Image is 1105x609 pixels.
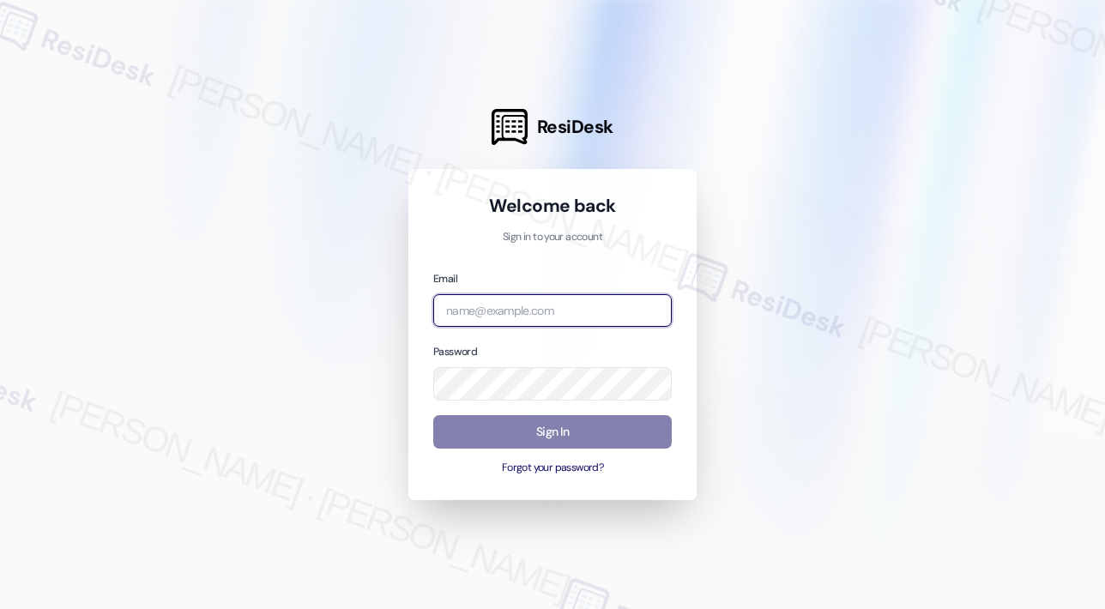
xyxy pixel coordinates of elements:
[433,272,457,286] label: Email
[492,109,528,145] img: ResiDesk Logo
[537,115,613,139] span: ResiDesk
[433,345,477,359] label: Password
[433,294,672,328] input: name@example.com
[433,194,672,218] h1: Welcome back
[433,415,672,449] button: Sign In
[433,461,672,476] button: Forgot your password?
[433,230,672,245] p: Sign in to your account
